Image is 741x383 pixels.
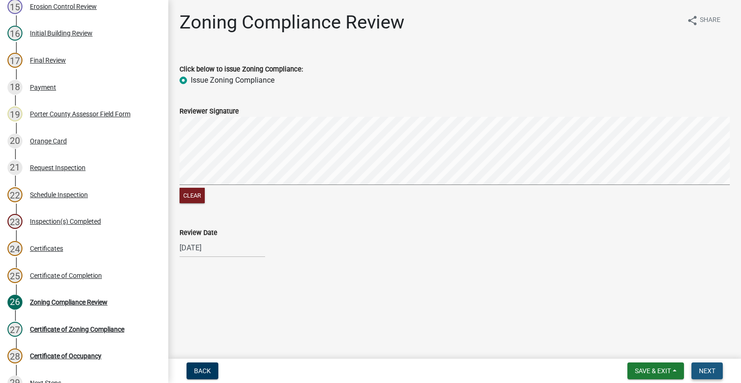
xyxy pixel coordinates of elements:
div: Final Review [30,57,66,64]
label: Issue Zoning Compliance [191,75,274,86]
div: 19 [7,106,22,121]
div: Certificate of Zoning Compliance [30,326,124,333]
div: 18 [7,80,22,95]
button: Save & Exit [627,362,684,379]
span: Next [699,367,715,375]
div: 17 [7,53,22,68]
button: Next [691,362,723,379]
div: 25 [7,268,22,283]
h1: Zoning Compliance Review [180,11,404,34]
div: 16 [7,26,22,41]
div: Certificate of Completion [30,272,102,279]
label: Click below to issue Zoning Compliance: [180,66,303,73]
div: Porter County Assessor Field Form [30,111,130,117]
div: Payment [30,84,56,91]
div: 22 [7,187,22,202]
button: Clear [180,188,205,203]
div: 24 [7,241,22,256]
label: Review Date [180,230,217,236]
input: mm/dd/yyyy [180,238,265,257]
div: Initial Building Review [30,30,93,36]
label: Reviewer Signature [180,108,239,115]
div: Certificate of Occupancy [30,353,101,359]
button: Back [187,362,218,379]
div: 26 [7,295,22,310]
div: Schedule Inspection [30,191,88,198]
div: Request Inspection [30,164,86,171]
div: Inspection(s) Completed [30,218,101,225]
div: 21 [7,160,22,175]
div: 20 [7,134,22,149]
div: 23 [7,214,22,229]
span: Share [700,15,720,26]
div: Erosion Control Review [30,3,97,10]
div: Certificates [30,245,63,252]
div: 28 [7,348,22,363]
i: share [687,15,698,26]
div: Orange Card [30,138,67,144]
span: Save & Exit [635,367,671,375]
div: 27 [7,322,22,337]
button: shareShare [679,11,728,29]
span: Back [194,367,211,375]
div: Zoning Compliance Review [30,299,108,305]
